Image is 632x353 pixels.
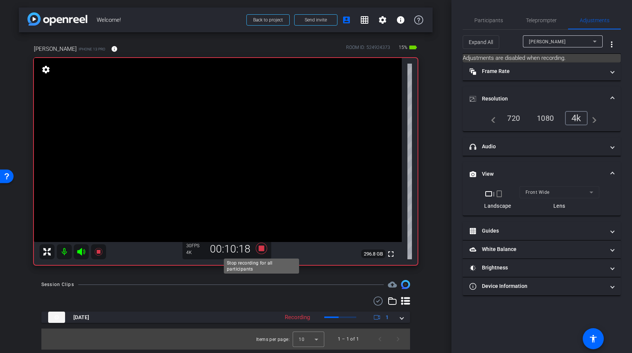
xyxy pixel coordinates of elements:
[474,18,503,23] span: Participants
[346,44,390,55] div: ROOM ID: 524924373
[469,264,605,272] mat-panel-title: Brightness
[41,281,74,288] div: Session Clips
[463,240,621,259] mat-expansion-panel-header: White Balance
[463,87,621,111] mat-expansion-panel-header: Resolution
[484,202,511,210] div: Landscape
[607,40,616,49] mat-icon: more_vert
[281,313,314,322] div: Recording
[294,14,337,26] button: Send invite
[463,62,621,81] mat-expansion-panel-header: Frame Rate
[191,243,199,248] span: FPS
[360,15,369,24] mat-icon: grid_on
[469,143,605,151] mat-panel-title: Audio
[186,243,205,249] div: 30
[589,334,598,343] mat-icon: accessibility
[603,35,621,53] button: More Options for Adjustments Panel
[463,186,621,216] div: View
[186,250,205,256] div: 4K
[401,280,410,289] img: Session clips
[463,35,499,49] button: Expand All
[463,162,621,186] mat-expansion-panel-header: View
[463,138,621,156] mat-expansion-panel-header: Audio
[469,95,605,103] mat-panel-title: Resolution
[463,259,621,277] mat-expansion-panel-header: Brightness
[388,280,397,289] span: Destinations for your clips
[580,18,609,23] span: Adjustments
[378,15,387,24] mat-icon: settings
[361,250,386,259] span: 296.8 GB
[342,15,351,24] mat-icon: account_box
[48,312,65,323] img: thumb-nail
[526,18,557,23] span: Teleprompter
[396,15,405,24] mat-icon: info
[41,65,51,74] mat-icon: settings
[469,35,493,49] span: Expand All
[386,313,389,321] span: 1
[256,336,290,343] div: Items per page:
[469,282,605,290] mat-panel-title: Device Information
[79,46,105,52] span: iPhone 13 Pro
[205,243,255,256] div: 00:10:18
[463,222,621,240] mat-expansion-panel-header: Guides
[224,259,299,274] div: Stop recording for all participants
[463,277,621,295] mat-expansion-panel-header: Device Information
[398,41,409,53] span: 15%
[463,54,621,62] mat-card: Adjustments are disabled when recording.
[529,39,566,44] span: [PERSON_NAME]
[253,17,283,23] span: Back to project
[409,43,418,52] mat-icon: battery_std
[386,250,395,259] mat-icon: fullscreen
[389,330,407,348] button: Next page
[73,313,89,321] span: [DATE]
[305,17,327,23] span: Send invite
[246,14,290,26] button: Back to project
[97,12,242,27] span: Welcome!
[41,312,410,323] mat-expansion-panel-header: thumb-nail[DATE]Recording1
[469,245,605,253] mat-panel-title: White Balance
[487,114,496,123] mat-icon: navigate_before
[338,335,359,343] div: 1 – 1 of 1
[463,111,621,131] div: Resolution
[469,227,605,235] mat-panel-title: Guides
[484,189,511,198] div: |
[27,12,87,26] img: app-logo
[371,330,389,348] button: Previous page
[469,170,605,178] mat-panel-title: View
[388,280,397,289] mat-icon: cloud_upload
[588,114,597,123] mat-icon: navigate_next
[34,45,77,53] span: [PERSON_NAME]
[469,67,605,75] mat-panel-title: Frame Rate
[111,46,118,52] mat-icon: info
